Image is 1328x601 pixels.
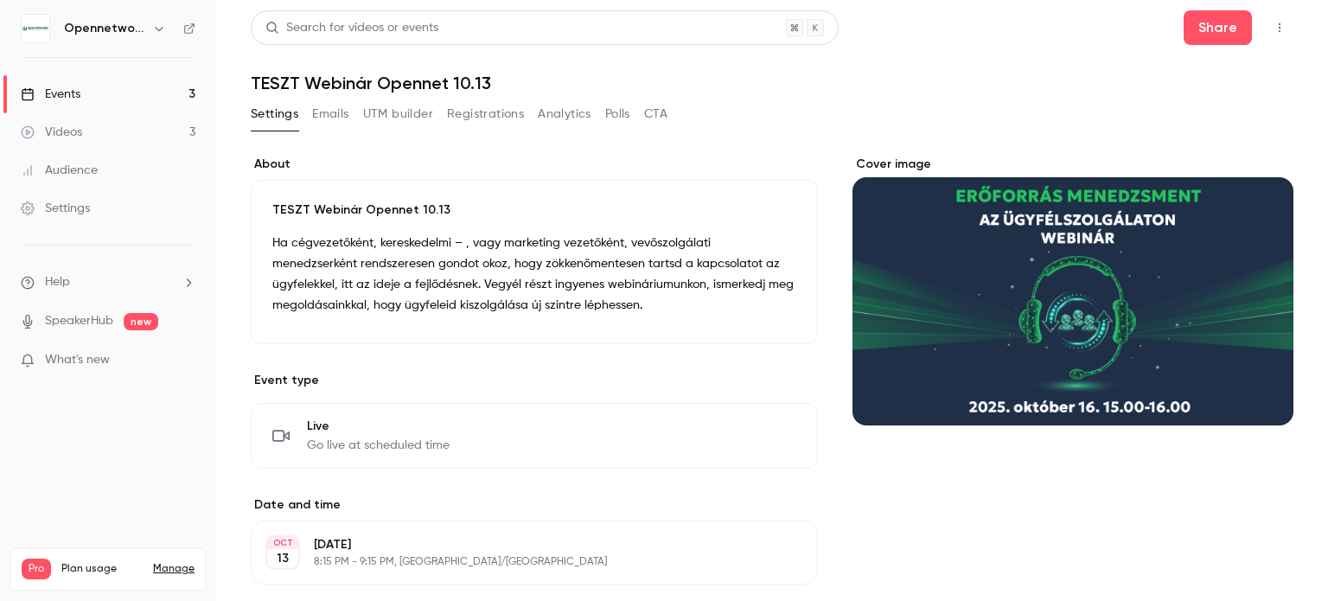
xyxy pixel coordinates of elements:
a: Manage [153,562,195,576]
iframe: Noticeable Trigger [175,353,195,368]
p: Ha cégvezetőként, kereskedelmi – , vagy marketing vezetőként, vevőszolgálati menedzserként rendsz... [272,233,796,316]
button: Settings [251,100,298,128]
span: Pro [22,559,51,579]
button: Analytics [538,100,591,128]
button: Polls [605,100,630,128]
div: Settings [21,200,90,217]
span: Live [307,418,450,435]
span: Help [45,273,70,291]
section: Cover image [852,156,1293,425]
img: Opennetworks Kft. [22,15,49,42]
h6: Opennetworks Kft. [64,20,145,37]
span: Go live at scheduled time [307,437,450,454]
button: Registrations [447,100,524,128]
h1: TESZT Webinár Opennet 10.13 [251,73,1293,93]
div: Audience [21,162,98,179]
div: Search for videos or events [265,19,438,37]
p: 8:15 PM - 9:15 PM, [GEOGRAPHIC_DATA]/[GEOGRAPHIC_DATA] [314,555,726,569]
li: help-dropdown-opener [21,273,195,291]
label: About [251,156,818,173]
div: OCT [267,537,298,549]
div: Videos [21,124,82,141]
label: Cover image [852,156,1293,173]
span: Plan usage [61,562,143,576]
button: CTA [644,100,667,128]
span: What's new [45,351,110,369]
a: SpeakerHub [45,312,113,330]
button: Emails [312,100,348,128]
span: new [124,313,158,330]
p: 13 [277,550,289,567]
p: Event type [251,372,818,389]
button: Share [1184,10,1252,45]
div: Events [21,86,80,103]
p: TESZT Webinár Opennet 10.13 [272,201,796,219]
label: Date and time [251,496,818,514]
p: [DATE] [314,536,726,553]
button: UTM builder [363,100,433,128]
